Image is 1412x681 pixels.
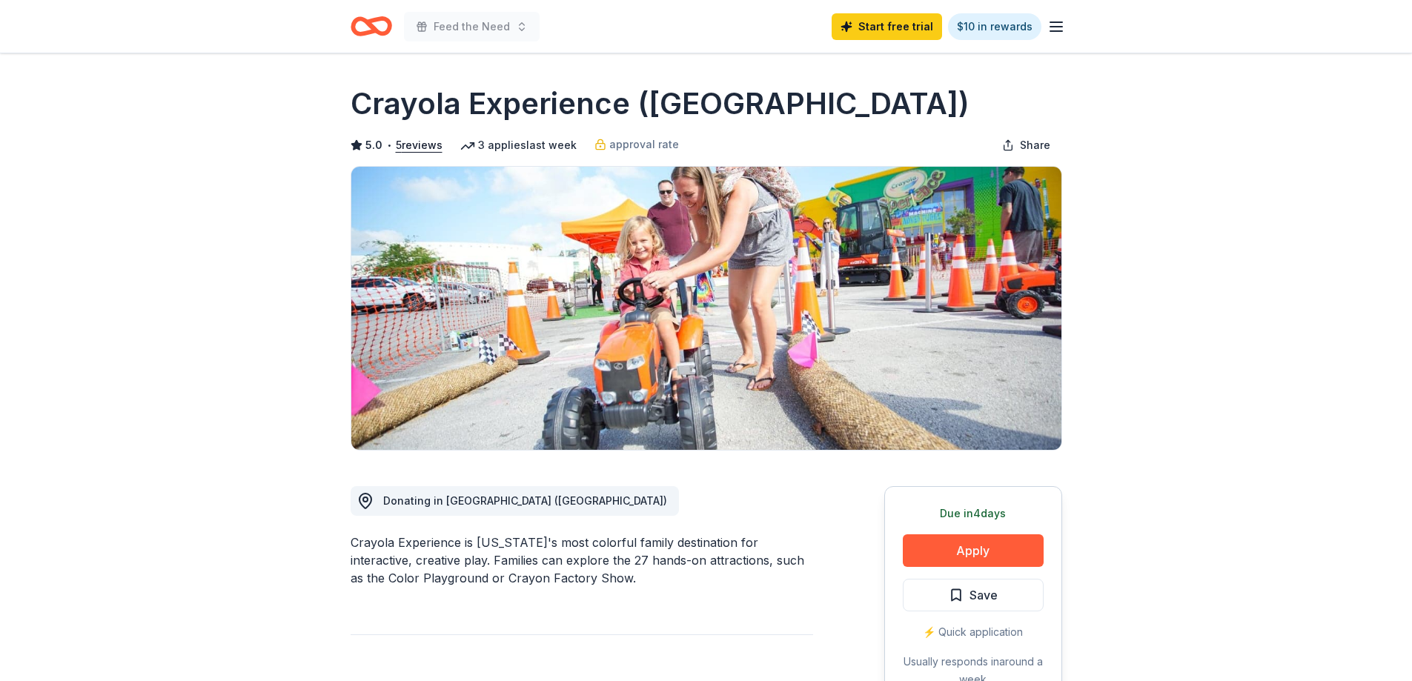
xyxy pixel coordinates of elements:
[404,12,540,41] button: Feed the Need
[990,130,1062,160] button: Share
[903,505,1044,522] div: Due in 4 days
[434,18,510,36] span: Feed the Need
[386,139,391,151] span: •
[594,136,679,153] a: approval rate
[351,167,1061,450] img: Image for Crayola Experience (Orlando)
[383,494,667,507] span: Donating in [GEOGRAPHIC_DATA] ([GEOGRAPHIC_DATA])
[365,136,382,154] span: 5.0
[351,9,392,44] a: Home
[351,534,813,587] div: Crayola Experience is [US_STATE]'s most colorful family destination for interactive, creative pla...
[609,136,679,153] span: approval rate
[903,579,1044,611] button: Save
[460,136,577,154] div: 3 applies last week
[351,83,969,124] h1: Crayola Experience ([GEOGRAPHIC_DATA])
[396,136,443,154] button: 5reviews
[948,13,1041,40] a: $10 in rewards
[903,534,1044,567] button: Apply
[903,623,1044,641] div: ⚡️ Quick application
[832,13,942,40] a: Start free trial
[1020,136,1050,154] span: Share
[969,585,998,605] span: Save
